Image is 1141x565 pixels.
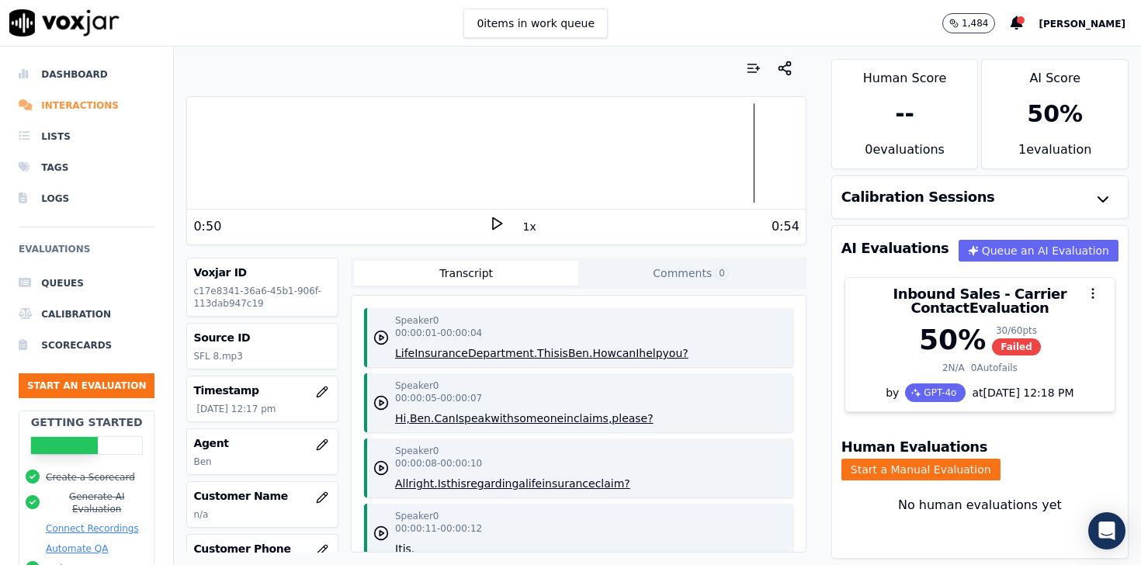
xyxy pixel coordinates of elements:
[19,59,154,90] a: Dashboard
[592,345,616,361] button: How
[542,476,595,491] button: insurance
[46,471,135,484] button: Create a Scorecard
[395,457,482,470] p: 00:00:08 - 00:00:10
[845,383,1115,411] div: by
[395,411,410,426] button: Hi,
[616,345,636,361] button: can
[9,9,120,36] img: voxjar logo
[564,411,574,426] button: in
[46,490,147,515] button: Generate AI Evaluation
[574,411,612,426] button: claims,
[1027,100,1083,128] div: 50 %
[410,411,435,426] button: Ben.
[468,345,537,361] button: Department.
[942,362,965,374] div: 2 N/A
[982,60,1128,88] div: AI Score
[193,541,331,556] h3: Customer Phone
[514,411,564,426] button: someone
[525,476,542,491] button: life
[193,285,331,310] p: c17e8341-36a6-45b1-906f-113dab947c19
[193,508,331,521] p: n/a
[438,476,446,491] button: Is
[841,241,949,255] h3: AI Evaluations
[959,240,1118,262] button: Queue an AI Evaluation
[466,476,519,491] button: regarding
[193,488,331,504] h3: Customer Name
[992,338,1041,355] span: Failed
[19,183,154,214] a: Logs
[982,140,1128,168] div: 1 evaluation
[193,383,331,398] h3: Timestamp
[193,330,331,345] h3: Source ID
[844,496,1115,552] div: No human evaluations yet
[971,362,1018,374] div: 0 Autofails
[491,411,514,426] button: with
[19,90,154,121] a: Interactions
[841,459,1001,480] button: Start a Manual Evaluation
[560,345,568,361] button: is
[942,13,995,33] button: 1,484
[403,541,415,556] button: is.
[832,60,978,88] div: Human Score
[19,152,154,183] a: Tags
[19,299,154,330] a: Calibration
[31,414,143,430] h2: Getting Started
[193,217,221,236] div: 0:50
[395,345,414,361] button: Life
[395,522,482,535] p: 00:00:11 - 00:00:12
[639,345,662,361] button: help
[193,456,331,468] p: Ben
[895,100,914,128] div: --
[612,411,653,426] button: please?
[46,542,108,555] button: Automate QA
[408,476,437,491] button: right.
[19,268,154,299] a: Queues
[1088,512,1125,549] div: Open Intercom Messenger
[992,324,1041,337] div: 30 / 60 pts
[19,330,154,361] a: Scorecards
[354,261,578,286] button: Transcript
[196,403,331,415] p: [DATE] 12:17 pm
[456,411,459,426] button: I
[636,345,639,361] button: I
[459,411,491,426] button: speak
[832,140,978,168] div: 0 evaluation s
[841,190,995,204] h3: Calibration Sessions
[193,350,331,362] p: SFL 8.mp3
[905,383,966,402] div: GPT-4o
[395,445,439,457] p: Speaker 0
[19,240,154,268] h6: Evaluations
[1039,19,1125,29] span: [PERSON_NAME]
[19,121,154,152] a: Lists
[395,541,403,556] button: It
[19,373,154,398] button: Start an Evaluation
[942,13,1011,33] button: 1,484
[414,345,468,361] button: Insurance
[395,314,439,327] p: Speaker 0
[568,345,593,361] button: Ben.
[578,261,803,286] button: Comments
[962,17,988,29] p: 1,484
[446,476,466,491] button: this
[1039,14,1141,33] button: [PERSON_NAME]
[193,265,331,280] h3: Voxjar ID
[395,327,482,339] p: 00:00:01 - 00:00:04
[395,380,439,392] p: Speaker 0
[520,216,539,237] button: 1x
[463,9,608,38] button: 0items in work queue
[395,476,408,491] button: All
[434,411,455,426] button: Can
[841,440,987,454] h3: Human Evaluations
[518,476,525,491] button: a
[919,324,986,355] div: 50 %
[855,287,1105,315] h3: Inbound Sales - Carrier Contact Evaluation
[715,266,729,280] span: 0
